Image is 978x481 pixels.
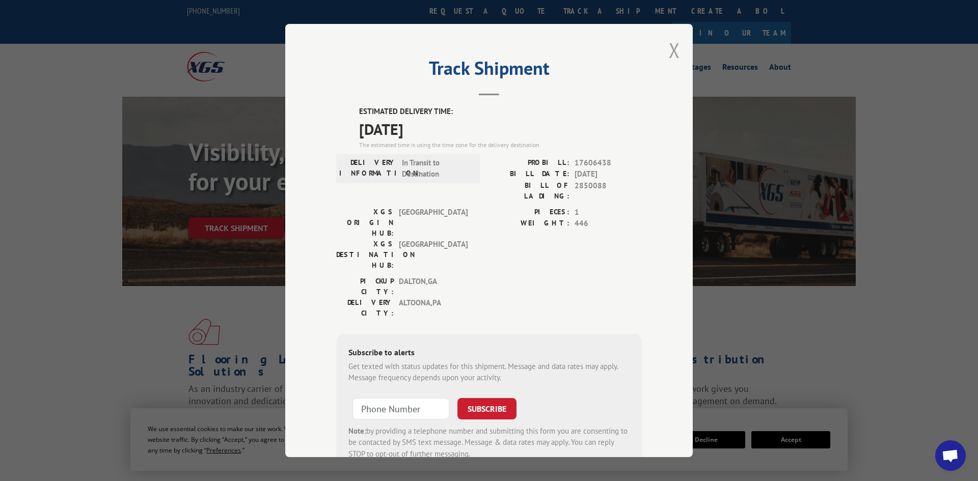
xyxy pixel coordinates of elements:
[336,239,394,271] label: XGS DESTINATION HUB:
[575,207,642,218] span: 1
[489,168,569,180] label: BILL DATE:
[489,218,569,230] label: WEIGHT:
[669,37,680,64] button: Close modal
[402,157,471,180] span: In Transit to Destination
[399,239,468,271] span: [GEOGRAPHIC_DATA]
[399,297,468,319] span: ALTOONA , PA
[575,180,642,202] span: 2850088
[489,180,569,202] label: BILL OF LADING:
[348,361,630,384] div: Get texted with status updates for this shipment. Message and data rates may apply. Message frequ...
[348,426,630,460] div: by providing a telephone number and submitting this form you are consenting to be contacted by SM...
[935,440,966,471] div: Open chat
[575,218,642,230] span: 446
[359,106,642,118] label: ESTIMATED DELIVERY TIME:
[359,118,642,140] span: [DATE]
[336,276,394,297] label: PICKUP CITY:
[489,157,569,169] label: PROBILL:
[575,168,642,180] span: [DATE]
[348,346,630,361] div: Subscribe to alerts
[457,398,517,419] button: SUBSCRIBE
[359,140,642,150] div: The estimated time is using the time zone for the delivery destination.
[339,157,397,180] label: DELIVERY INFORMATION:
[336,61,642,80] h2: Track Shipment
[399,276,468,297] span: DALTON , GA
[575,157,642,169] span: 17606438
[399,207,468,239] span: [GEOGRAPHIC_DATA]
[336,207,394,239] label: XGS ORIGIN HUB:
[352,398,449,419] input: Phone Number
[489,207,569,218] label: PIECES:
[348,426,366,436] strong: Note:
[336,297,394,319] label: DELIVERY CITY:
